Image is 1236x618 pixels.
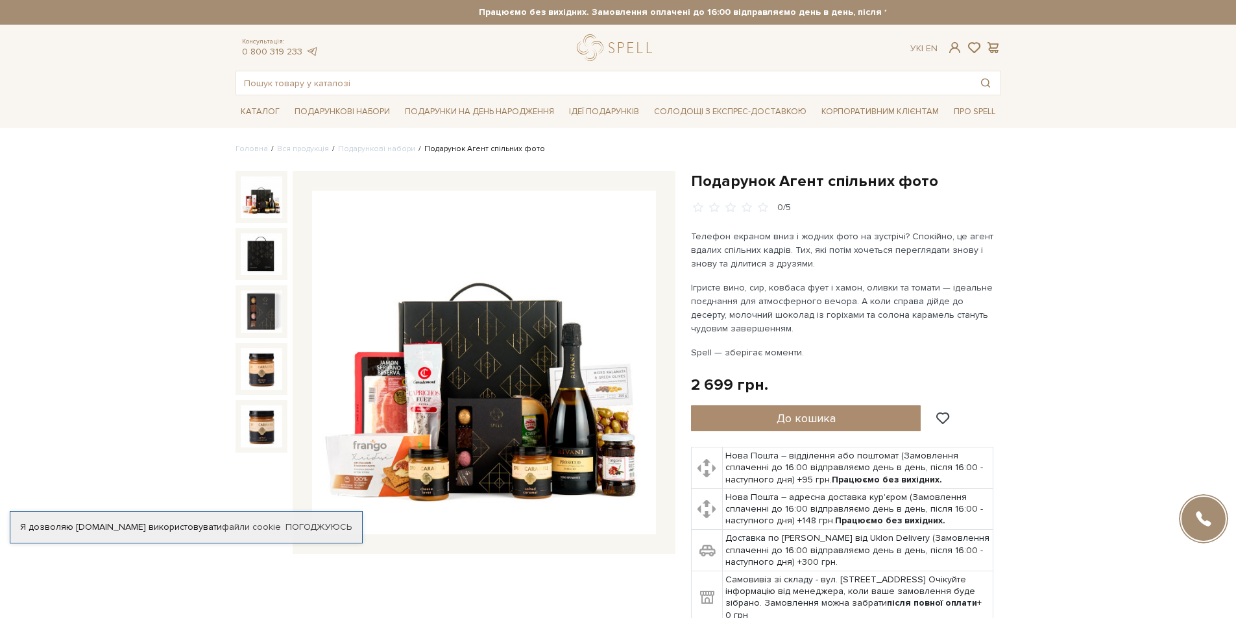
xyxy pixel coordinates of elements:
p: Ігристе вино, сир, ковбаса фует і хамон, оливки та томати — ідеальне поєднання для атмосферного в... [691,281,995,335]
button: До кошика [691,405,921,431]
td: Нова Пошта – адресна доставка кур'єром (Замовлення сплаченні до 16:00 відправляємо день в день, п... [723,488,993,530]
p: Телефон екраном вниз і жодних фото на зустрічі? Спокійно, це агент вдалих спільних кадрів. Тих, я... [691,230,995,270]
div: Я дозволяю [DOMAIN_NAME] використовувати [10,521,362,533]
a: Солодощі з експрес-доставкою [649,101,812,123]
img: Подарунок Агент спільних фото [241,291,282,332]
a: Подарункові набори [338,144,415,154]
span: До кошика [777,411,836,425]
img: Подарунок Агент спільних фото [241,405,282,447]
img: Подарунок Агент спільних фото [241,233,282,275]
td: Доставка по [PERSON_NAME] від Uklon Delivery (Замовлення сплаченні до 16:00 відправляємо день в д... [723,530,993,571]
b: Працюємо без вихідних. [835,515,945,526]
p: Spell — зберігає моменти. [691,346,995,359]
span: Подарунки на День народження [400,102,559,122]
span: | [921,43,923,54]
input: Пошук товару у каталозі [236,71,971,95]
b: після повної оплати [887,597,977,608]
a: telegram [306,46,319,57]
a: En [926,43,938,54]
button: Пошук товару у каталозі [971,71,1000,95]
li: Подарунок Агент спільних фото [415,143,545,155]
span: Консультація: [242,38,319,46]
strong: Працюємо без вихідних. Замовлення оплачені до 16:00 відправляємо день в день, після 16:00 - насту... [350,6,1116,18]
h1: Подарунок Агент спільних фото [691,171,1001,191]
a: Погоджуюсь [285,521,352,533]
a: Корпоративним клієнтам [816,101,944,123]
b: Працюємо без вихідних. [832,474,942,485]
img: Подарунок Агент спільних фото [241,176,282,218]
a: logo [577,34,658,61]
img: Подарунок Агент спільних фото [241,348,282,390]
a: файли cookie [222,521,281,532]
div: Ук [910,43,938,54]
a: Вся продукція [277,144,329,154]
a: Головна [236,144,268,154]
div: 0/5 [777,202,791,214]
span: Про Spell [949,102,1000,122]
span: Подарункові набори [289,102,395,122]
span: Каталог [236,102,285,122]
div: 2 699 грн. [691,375,768,395]
a: 0 800 319 233 [242,46,302,57]
span: Ідеї подарунків [564,102,644,122]
img: Подарунок Агент спільних фото [312,191,656,534]
td: Нова Пошта – відділення або поштомат (Замовлення сплаченні до 16:00 відправляємо день в день, піс... [723,447,993,489]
